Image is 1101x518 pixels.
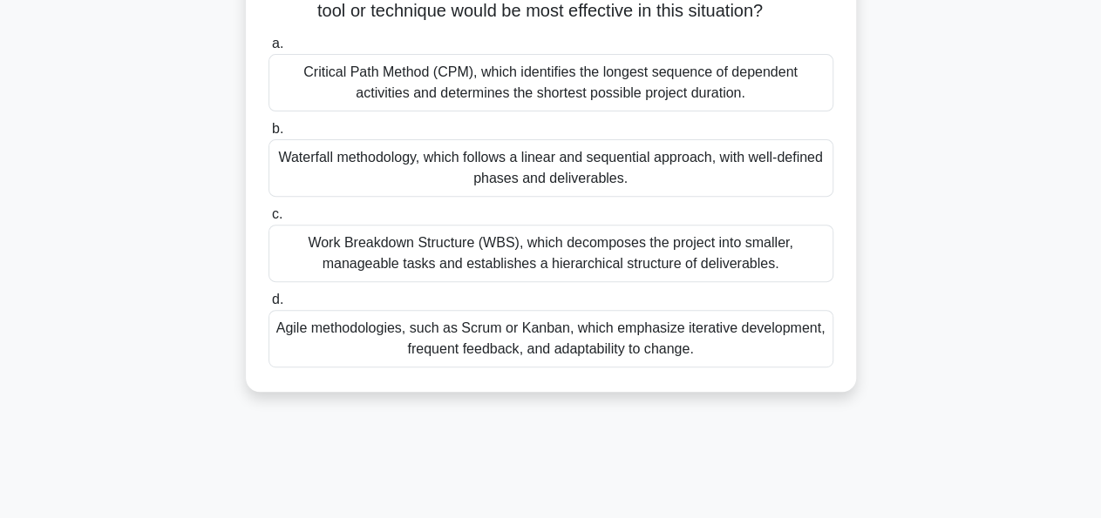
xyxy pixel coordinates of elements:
div: Critical Path Method (CPM), which identifies the longest sequence of dependent activities and det... [268,54,833,111]
div: Agile methodologies, such as Scrum or Kanban, which emphasize iterative development, frequent fee... [268,310,833,367]
div: Work Breakdown Structure (WBS), which decomposes the project into smaller, manageable tasks and e... [268,225,833,282]
div: Waterfall methodology, which follows a linear and sequential approach, with well-defined phases a... [268,139,833,197]
span: b. [272,121,283,136]
span: d. [272,292,283,306]
span: a. [272,36,283,50]
span: c. [272,206,282,221]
